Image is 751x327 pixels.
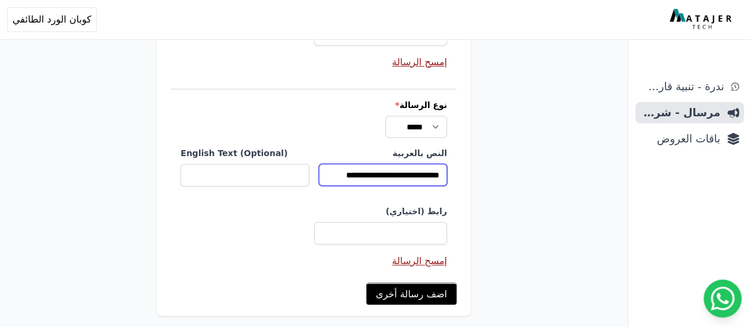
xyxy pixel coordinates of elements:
[392,56,447,68] a: إمسح الرسالة
[12,12,91,27] span: كوبان الورد الطائفي
[640,104,720,121] span: مرسال - شريط دعاية
[392,255,447,266] a: إمسح الرسالة
[670,9,734,30] img: MatajerTech Logo
[640,78,724,95] span: ندرة - تنبية قارب علي النفاذ
[180,147,309,159] label: English Text (Optional)
[7,7,97,32] button: كوبان الورد الطائفي
[640,131,720,147] span: باقات العروض
[366,282,457,304] a: اضف رسالة أخرى
[319,147,447,159] label: النص بالعربية
[180,99,447,111] label: نوع الرسالة
[180,205,447,217] label: رابط (اختياري)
